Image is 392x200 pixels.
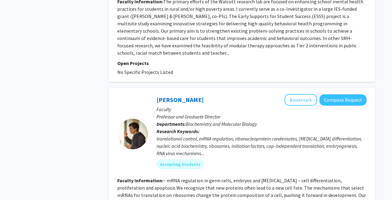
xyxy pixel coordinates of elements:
[156,121,186,127] b: Departments:
[186,121,257,127] span: Biochemistry and Molecular Biology
[319,94,367,106] button: Compose Request to Brett Keiper
[5,173,26,195] iframe: Chat
[117,69,173,75] span: No Specific Projects Listed
[117,177,163,184] b: Faculty Information:
[156,113,367,120] p: Professor and Graduate Director
[156,135,367,157] div: translational control, mRNA regulation, ribonucleoprotein condensates, [MEDICAL_DATA] differentia...
[156,128,200,134] b: Research Keywords:
[156,106,367,113] p: Faculty
[117,60,367,67] p: Open Projects
[156,159,204,169] mat-chip: Accepting Students
[156,96,204,104] a: [PERSON_NAME]
[285,94,317,106] button: Add Brett Keiper to Bookmarks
